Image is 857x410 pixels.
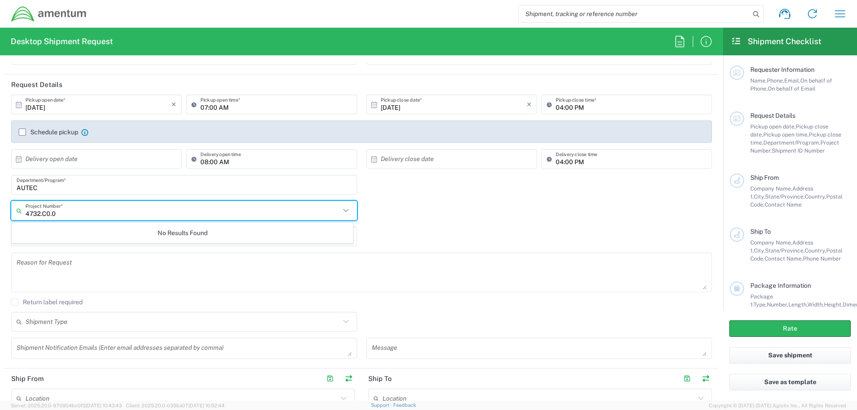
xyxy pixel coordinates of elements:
[731,36,821,47] h2: Shipment Checklist
[171,97,176,112] i: ×
[750,228,771,235] span: Ship To
[11,374,44,383] h2: Ship From
[754,193,765,200] span: City,
[767,301,788,308] span: Number,
[765,201,802,208] span: Contact Name
[763,131,809,138] span: Pickup open time,
[188,403,225,408] span: [DATE] 10:52:44
[767,77,784,84] span: Phone,
[12,223,353,243] div: No Results Found
[750,123,796,130] span: Pickup open date,
[788,301,807,308] span: Length,
[750,293,773,308] span: Package 1:
[803,255,841,262] span: Phone Number
[519,5,750,22] input: Shipment, tracking or reference number
[126,403,225,408] span: Client: 2025.20.0-035ba07
[750,185,792,192] span: Company Name,
[765,193,805,200] span: State/Province,
[527,97,532,112] i: ×
[11,36,113,47] h2: Desktop Shipment Request
[805,247,826,254] span: Country,
[86,403,122,408] span: [DATE] 10:43:43
[729,374,851,390] button: Save as template
[750,282,811,289] span: Package Information
[824,301,843,308] span: Height,
[368,374,392,383] h2: Ship To
[763,139,820,146] span: Department/Program,
[772,147,825,154] span: Shipment ID Number
[750,66,815,73] span: Requester Information
[729,320,851,337] button: Rate
[750,77,767,84] span: Name,
[750,112,795,119] span: Request Details
[393,402,416,408] a: Feedback
[807,301,824,308] span: Width,
[754,247,765,254] span: City,
[784,77,800,84] span: Email,
[753,301,767,308] span: Type,
[765,247,805,254] span: State/Province,
[11,6,87,22] img: dyncorp
[19,128,78,136] label: Schedule pickup
[371,402,393,408] a: Support
[750,239,792,246] span: Company Name,
[11,80,62,89] h2: Request Details
[11,298,83,306] label: Return label required
[11,403,122,408] span: Server: 2025.20.0-970904bc0f3
[765,255,803,262] span: Contact Name,
[729,347,851,364] button: Save shipment
[709,402,846,410] span: Copyright © [DATE]-[DATE] Agistix Inc., All Rights Reserved
[805,193,826,200] span: Country,
[768,85,815,92] span: On behalf of Email
[750,174,779,181] span: Ship From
